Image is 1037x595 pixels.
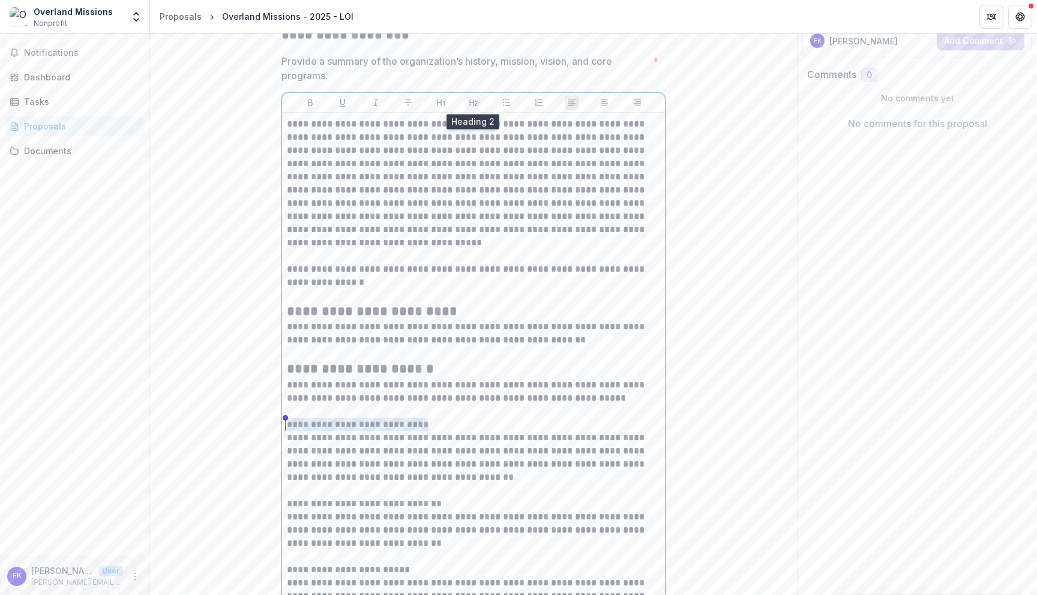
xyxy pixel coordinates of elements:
nav: breadcrumb [155,8,358,25]
span: Notifications [24,48,140,58]
p: [PERSON_NAME] [829,35,898,47]
p: No comments for this proposal [848,116,987,131]
div: Overland Missions - 2025 - LOI [222,10,353,23]
a: Documents [5,141,145,161]
button: More [128,569,142,584]
button: Bullet List [499,95,514,110]
p: [PERSON_NAME][EMAIL_ADDRESS][DOMAIN_NAME] [31,577,123,588]
a: Tasks [5,92,145,112]
div: Dashboard [24,71,135,83]
a: Dashboard [5,67,145,87]
button: Italicize [368,95,383,110]
h2: Comments [807,69,856,80]
button: Align Center [597,95,612,110]
div: Fiona Killough [814,38,822,44]
button: Align Right [630,95,645,110]
button: Bold [303,95,317,110]
p: No comments yet [807,92,1027,104]
div: Proposals [24,120,135,133]
span: 0 [867,70,872,80]
button: Open entity switcher [128,5,145,29]
div: Overland Missions [34,5,113,18]
img: Overland Missions [10,7,29,26]
p: Provide a summary of the organization’s history, mission, vision, and core programs. [281,54,648,83]
button: Heading 2 [466,95,481,110]
button: Align Left [565,95,579,110]
span: Nonprofit [34,18,67,29]
button: Notifications [5,43,145,62]
div: Fiona Killough [13,572,22,580]
button: Strike [401,95,415,110]
button: Partners [979,5,1003,29]
div: Proposals [160,10,202,23]
div: Tasks [24,95,135,108]
div: Documents [24,145,135,157]
button: Add Comment [937,31,1024,50]
button: Heading 1 [434,95,448,110]
button: Underline [335,95,350,110]
p: [PERSON_NAME] [31,564,94,577]
button: Get Help [1008,5,1032,29]
a: Proposals [5,116,145,136]
p: User [98,566,123,576]
a: Proposals [155,8,206,25]
button: Ordered List [532,95,546,110]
